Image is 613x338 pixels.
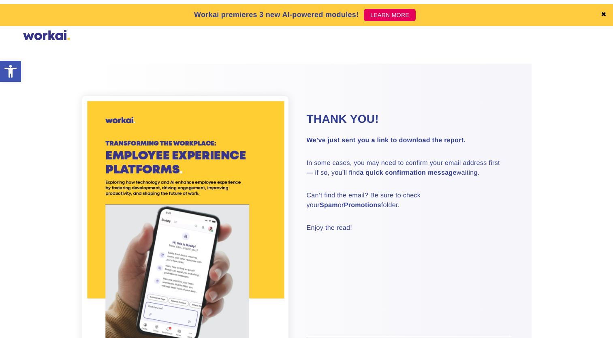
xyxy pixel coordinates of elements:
[194,9,359,20] p: Workai premieres 3 new AI-powered modules!
[307,111,511,127] h2: Thank you!
[307,223,511,233] p: Enjoy the read!
[307,158,511,178] p: In some cases, you may need to confirm your email address first — if so, you’ll find waiting.
[344,202,381,209] strong: Promotions
[307,137,466,144] strong: We’ve just sent you a link to download the report.
[360,169,456,176] strong: a quick confirmation message
[307,191,511,210] p: Can’t find the email? Be sure to check your or folder.
[364,9,416,21] a: LEARN MORE
[601,12,607,18] a: ✖
[320,202,338,209] strong: Spam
